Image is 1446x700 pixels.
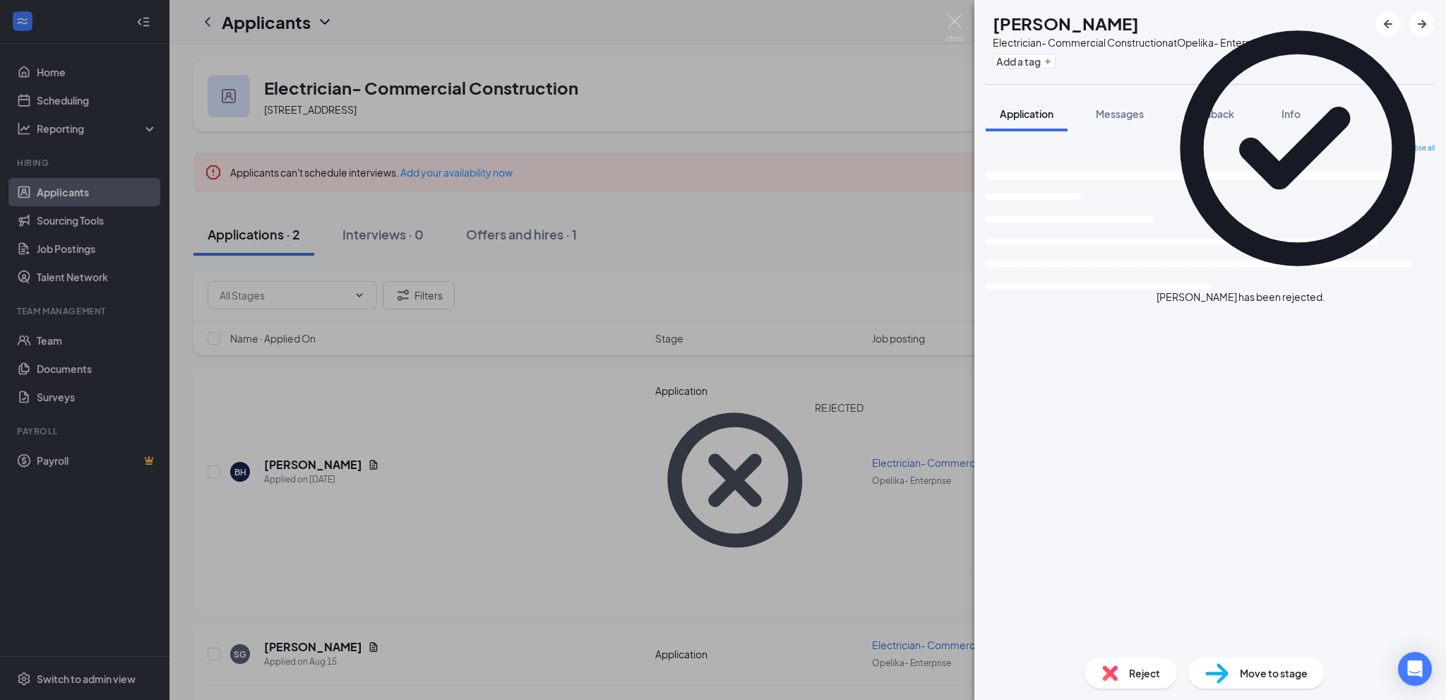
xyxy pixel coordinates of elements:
span: Reject [1129,665,1160,681]
div: Open Intercom Messenger [1398,652,1432,686]
svg: Plus [1044,57,1052,66]
span: Messages [1096,107,1144,120]
svg: CheckmarkCircle [1157,7,1439,290]
div: Electrician- Commercial Construction at Opelika- Enterprise [993,35,1269,49]
button: PlusAdd a tag [993,54,1056,69]
h1: [PERSON_NAME] [993,11,1139,35]
svg: Loading interface... [986,160,1435,339]
span: Application [1000,107,1053,120]
div: [PERSON_NAME] has been rejected. [1157,290,1325,304]
span: Move to stage [1240,665,1308,681]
